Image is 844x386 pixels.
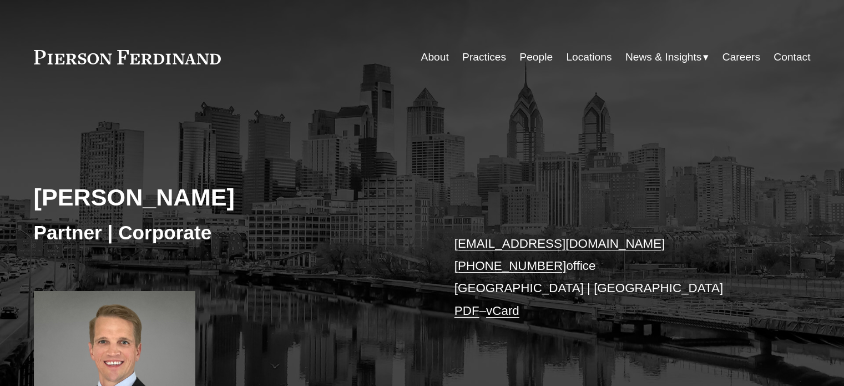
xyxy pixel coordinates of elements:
[454,233,778,322] p: office [GEOGRAPHIC_DATA] | [GEOGRAPHIC_DATA] –
[454,304,479,318] a: PDF
[566,47,611,68] a: Locations
[722,47,760,68] a: Careers
[34,220,422,245] h3: Partner | Corporate
[454,237,665,250] a: [EMAIL_ADDRESS][DOMAIN_NAME]
[519,47,553,68] a: People
[625,48,702,67] span: News & Insights
[421,47,449,68] a: About
[34,183,422,212] h2: [PERSON_NAME]
[454,259,567,273] a: [PHONE_NUMBER]
[486,304,519,318] a: vCard
[625,47,709,68] a: folder dropdown
[774,47,810,68] a: Contact
[462,47,506,68] a: Practices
